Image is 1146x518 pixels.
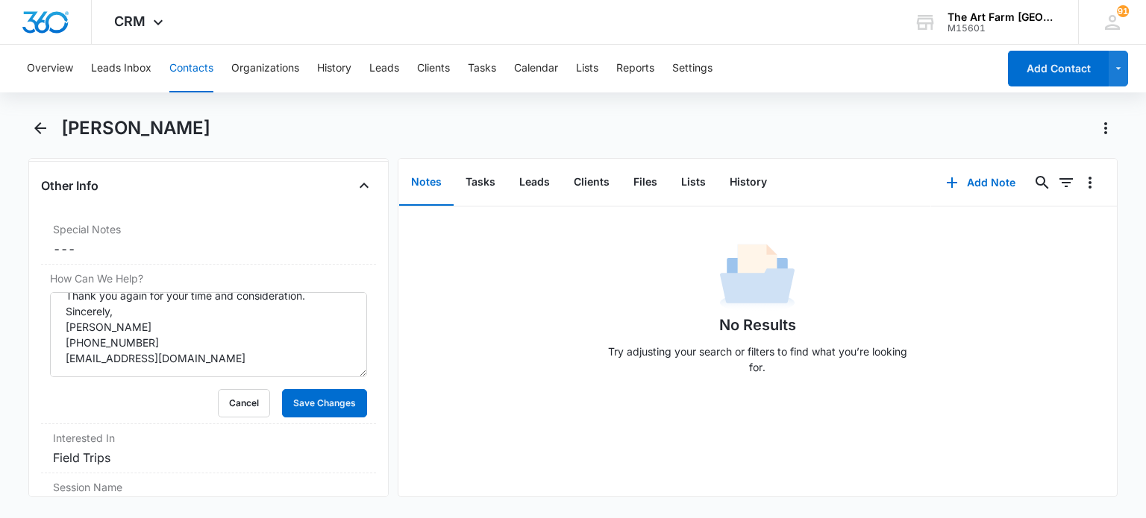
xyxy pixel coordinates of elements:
label: Session Name [53,479,363,495]
button: History [317,45,351,92]
span: CRM [114,13,145,29]
p: Try adjusting your search or filters to find what you’re looking for. [601,344,914,375]
span: 91 [1117,5,1129,17]
button: Back [28,116,51,140]
button: Notes [399,159,454,206]
label: Interested In [53,430,363,446]
h4: Other Info [41,177,98,195]
button: Contacts [169,45,213,92]
h1: [PERSON_NAME] [61,117,210,139]
button: Lists [669,159,718,206]
button: Files [621,159,669,206]
label: How Can We Help? [50,271,366,286]
button: Actions [1094,116,1118,140]
button: Filters [1054,171,1078,195]
div: Field Trips [53,449,363,467]
button: Clients [562,159,621,206]
div: account id [948,23,1056,34]
textarea: Dear Hiring Team I hope this email finds you well. I am writing to follow up on my application fo... [50,292,366,377]
button: Save Changes [282,389,367,417]
button: Leads Inbox [91,45,151,92]
button: Overview [27,45,73,92]
button: History [718,159,779,206]
button: Tasks [454,159,507,206]
label: Special Notes [53,221,363,237]
button: Add Note [931,165,1030,200]
button: Close [352,174,376,198]
div: account name [948,11,1056,23]
button: Cancel [218,389,270,417]
button: Overflow Menu [1078,171,1102,195]
button: Tasks [468,45,496,92]
button: Add Contact [1008,51,1109,86]
button: Leads [369,45,399,92]
button: Reports [616,45,654,92]
div: Special Notes--- [41,215,375,265]
div: Interested InField Trips [41,424,375,473]
button: Calendar [514,45,558,92]
button: Settings [672,45,713,92]
button: Leads [507,159,562,206]
img: No Data [720,239,795,314]
div: notifications count [1117,5,1129,17]
h1: No Results [719,314,796,336]
dd: --- [53,240,363,258]
button: Clients [417,45,450,92]
button: Organizations [231,45,299,92]
button: Search... [1030,171,1054,195]
button: Lists [576,45,598,92]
